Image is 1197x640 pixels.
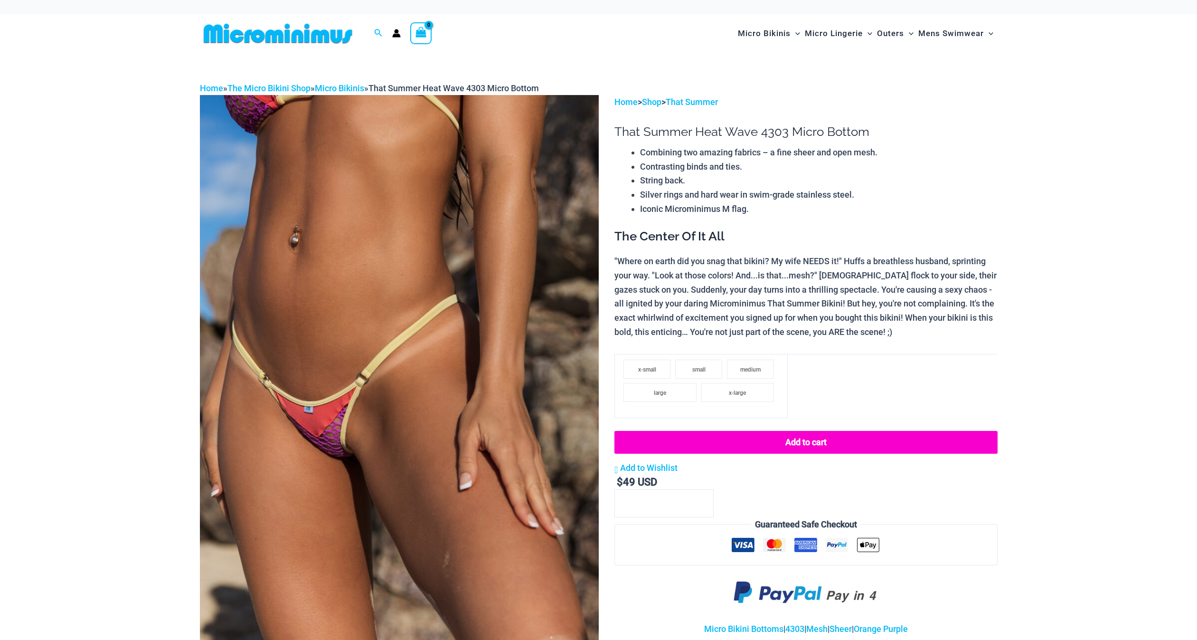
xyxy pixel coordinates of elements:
[374,28,383,39] a: Search icon link
[727,360,774,379] li: medium
[883,624,908,634] a: Purple
[785,624,804,634] a: 4303
[617,476,623,488] span: $
[791,21,800,46] span: Menu Toggle
[200,83,223,93] a: Home
[623,383,697,402] li: large
[654,390,666,396] span: large
[738,21,791,46] span: Micro Bikinis
[802,19,875,48] a: Micro LingerieMenu ToggleMenu Toggle
[227,83,311,93] a: The Micro Bikini Shop
[200,83,539,93] span: » » »
[640,202,997,216] li: Iconic Microminimus M flag.
[875,19,916,48] a: OutersMenu ToggleMenu Toggle
[640,145,997,160] li: Combining two amazing fabrics – a fine sheer and open mesh.
[642,97,661,107] a: Shop
[692,366,706,373] span: small
[863,21,872,46] span: Menu Toggle
[916,19,996,48] a: Mens SwimwearMenu ToggleMenu Toggle
[638,366,656,373] span: x-small
[640,160,997,174] li: Contrasting binds and ties.
[704,624,783,634] a: Micro Bikini Bottoms
[614,254,997,339] p: "Where on earth did you snag that bikini? My wife NEEDS it!" Huffs a breathless husband, sprintin...
[984,21,993,46] span: Menu Toggle
[666,97,718,107] a: That Summer
[918,21,984,46] span: Mens Swimwear
[617,476,657,488] bdi: 49 USD
[623,360,670,379] li: x-small
[751,517,861,532] legend: Guaranteed Safe Checkout
[829,624,852,634] a: Sheer
[614,95,997,109] p: > >
[614,124,997,139] h1: That Summer Heat Wave 4303 Micro Bottom
[854,624,881,634] a: Orange
[740,366,761,373] span: medium
[734,18,998,49] nav: Site Navigation
[729,390,746,396] span: x-large
[806,624,828,634] a: Mesh
[877,21,904,46] span: Outers
[614,489,714,517] input: Product quantity
[735,19,802,48] a: Micro BikinisMenu ToggleMenu Toggle
[640,173,997,188] li: String back.
[675,360,722,379] li: small
[368,83,539,93] span: That Summer Heat Wave 4303 Micro Bottom
[614,97,638,107] a: Home
[392,29,401,38] a: Account icon link
[315,83,364,93] a: Micro Bikinis
[200,23,356,44] img: MM SHOP LOGO FLAT
[904,21,914,46] span: Menu Toggle
[614,622,997,636] p: | | | |
[614,431,997,454] button: Add to cart
[805,21,863,46] span: Micro Lingerie
[614,461,678,475] a: Add to Wishlist
[701,383,774,402] li: x-large
[620,463,678,473] span: Add to Wishlist
[410,22,432,44] a: View Shopping Cart, empty
[614,229,997,245] h3: The Center Of It All
[640,188,997,202] li: Silver rings and hard wear in swim-grade stainless steel.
